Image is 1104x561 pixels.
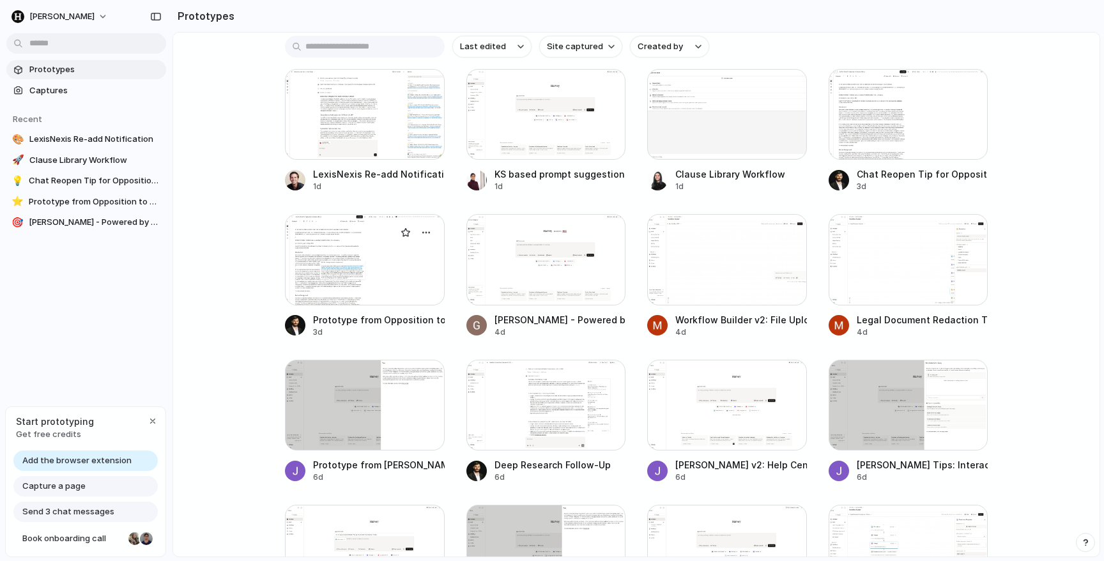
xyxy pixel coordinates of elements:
div: ⭐ [11,196,24,208]
div: 🎨 [11,133,24,146]
a: 💡Chat Reopen Tip for Opposition Document [6,171,166,190]
div: 6d [313,472,445,483]
span: Created by [638,40,683,53]
div: Workflow Builder v2: File Upload Enhancement [675,313,807,327]
button: Created by [630,36,709,58]
div: Nicole Kubica [127,531,142,546]
span: Captures [29,84,161,97]
div: KS based prompt suggestions [494,167,626,181]
a: Prototype from Harvey TipsPrototype from [PERSON_NAME]6d [285,360,445,483]
h2: Prototypes [172,8,234,24]
a: Prototype from Opposition to Motion to DismissPrototype from Opposition to Motion to Dismiss3d [285,214,445,337]
a: Harvey v2: Help Center Addition[PERSON_NAME] v2: Help Center Addition6d [647,360,807,483]
a: Deep Research Follow-UpDeep Research Follow-Up6d [466,360,626,483]
span: Start prototyping [16,415,94,428]
div: 3d [857,181,988,192]
div: 1d [313,181,445,192]
a: Legal Document Redaction ToolLegal Document Redaction Tool4d [829,214,988,337]
div: 💡 [11,174,24,187]
a: LexisNexis Re-add NotificationLexisNexis Re-add Notification1d [285,69,445,192]
div: 3d [313,327,445,338]
div: Christian Iacullo [139,531,154,546]
span: Last edited [460,40,506,53]
a: Chat Reopen Tip for Opposition DocumentChat Reopen Tip for Opposition Document3d [829,69,988,192]
a: Harvey - Powered by Logo[PERSON_NAME] - Powered by Logo4d [466,214,626,337]
span: LexisNexis Re-add Notification [29,133,161,146]
div: [PERSON_NAME] v2: Help Center Addition [675,458,807,472]
span: Site captured [547,40,603,53]
div: 1d [494,181,626,192]
span: Add the browser extension [22,454,132,467]
span: [PERSON_NAME] [29,10,95,23]
div: 🚀 [11,154,24,167]
div: 6d [675,472,807,483]
button: [PERSON_NAME] [6,6,114,27]
div: Legal Document Redaction Tool [857,313,988,327]
span: Clause Library Workflow [29,154,161,167]
span: Recent [13,114,42,124]
a: Workflow Builder v2: File Upload EnhancementWorkflow Builder v2: File Upload Enhancement4d [647,214,807,337]
a: Book onboarding call [13,528,158,549]
span: [PERSON_NAME] - Powered by Logo [29,216,161,229]
a: Prototypes [6,60,166,79]
a: ⭐Prototype from Opposition to Motion to Dismiss [6,192,166,211]
a: 🎨LexisNexis Re-add Notification [6,130,166,149]
div: [PERSON_NAME] - Powered by Logo [494,313,626,327]
div: 6d [857,472,988,483]
a: 🎯[PERSON_NAME] - Powered by Logo [6,213,166,232]
div: 4d [494,327,626,338]
a: Harvey Tips: Interactive Help Panel[PERSON_NAME] Tips: Interactive Help Panel6d [829,360,988,483]
button: Site captured [539,36,622,58]
span: Prototypes [29,63,161,76]
span: Prototype from Opposition to Motion to Dismiss [29,196,161,208]
div: Deep Research Follow-Up [494,458,611,472]
span: Capture a page [22,480,86,493]
div: 4d [675,327,807,338]
span: Send 3 chat messages [22,505,114,518]
div: 4d [857,327,988,338]
span: Chat Reopen Tip for Opposition Document [29,174,161,187]
div: [PERSON_NAME] Tips: Interactive Help Panel [857,458,988,472]
span: Get free credits [16,428,94,441]
button: Last edited [452,36,532,58]
div: Clause Library Workflow [675,167,785,181]
a: 🚀Clause Library Workflow [6,151,166,170]
div: 1d [675,181,785,192]
span: Book onboarding call [22,532,123,545]
div: Prototype from [PERSON_NAME] [313,458,445,472]
div: Chat Reopen Tip for Opposition Document [857,167,988,181]
div: 6d [494,472,611,483]
a: Clause Library WorkflowClause Library Workflow1d [647,69,807,192]
a: KS based prompt suggestionsKS based prompt suggestions1d [466,69,626,192]
div: 🎯 [11,216,24,229]
a: Captures [6,81,166,100]
div: LexisNexis Re-add Notification [313,167,445,181]
div: Prototype from Opposition to Motion to Dismiss [313,313,445,327]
